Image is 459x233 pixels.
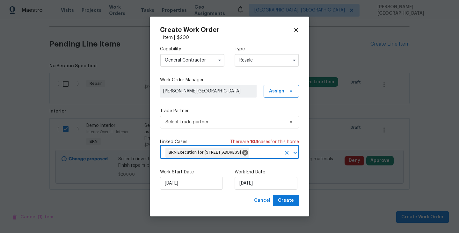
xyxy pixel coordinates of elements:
[278,197,294,205] span: Create
[160,46,224,52] label: Capability
[235,177,297,190] input: M/D/YYYY
[235,169,299,175] label: Work End Date
[160,108,299,114] label: Trade Partner
[282,148,291,157] button: Clear
[160,54,224,67] input: Select...
[169,150,244,155] span: BRN Execution for [STREET_ADDRESS]
[165,119,284,125] span: Select trade partner
[230,139,299,145] span: There are case s for this home
[160,27,293,33] h2: Create Work Order
[291,148,300,157] button: Open
[251,195,273,207] button: Cancel
[216,56,223,64] button: Show options
[160,34,299,41] div: 1 item |
[273,195,299,207] button: Create
[254,197,270,205] span: Cancel
[163,88,253,94] span: [PERSON_NAME][GEOGRAPHIC_DATA]
[160,77,299,83] label: Work Order Manager
[160,139,187,145] span: Linked Cases
[235,54,299,67] input: Select...
[160,177,223,190] input: M/D/YYYY
[269,88,284,94] span: Assign
[160,169,224,175] label: Work Start Date
[235,46,299,52] label: Type
[177,35,189,40] span: $ 200
[250,140,258,144] span: 104
[165,148,249,158] div: BRN Execution for [STREET_ADDRESS]
[290,56,298,64] button: Show options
